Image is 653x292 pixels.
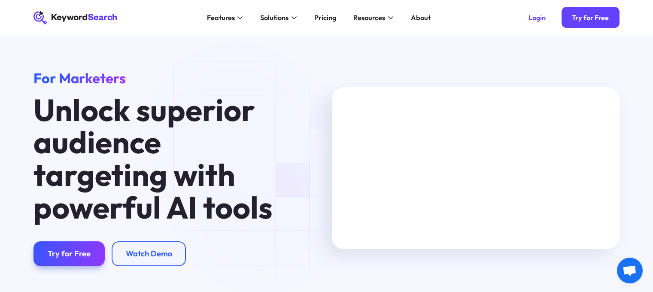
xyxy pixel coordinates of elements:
div: Pricing [314,12,336,23]
div: Features [207,12,235,23]
div: Solutions [260,12,289,23]
a: Pricing [309,11,341,25]
div: Try for Free [572,13,609,22]
div: Resources [353,12,385,23]
iframe: KeywordSearch Homepage Welcome [332,87,620,249]
div: Watch Demo [126,249,172,259]
a: Try for Free [33,241,104,266]
div: Login [528,13,546,22]
h1: Unlock superior audience targeting with powerful AI tools [33,94,286,224]
a: Try for Free [562,7,620,28]
a: About [405,11,436,25]
span: For Marketers [33,69,126,87]
a: Open chat [617,258,643,283]
div: Try for Free [48,249,91,259]
div: About [411,12,431,23]
a: Login [518,7,556,28]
